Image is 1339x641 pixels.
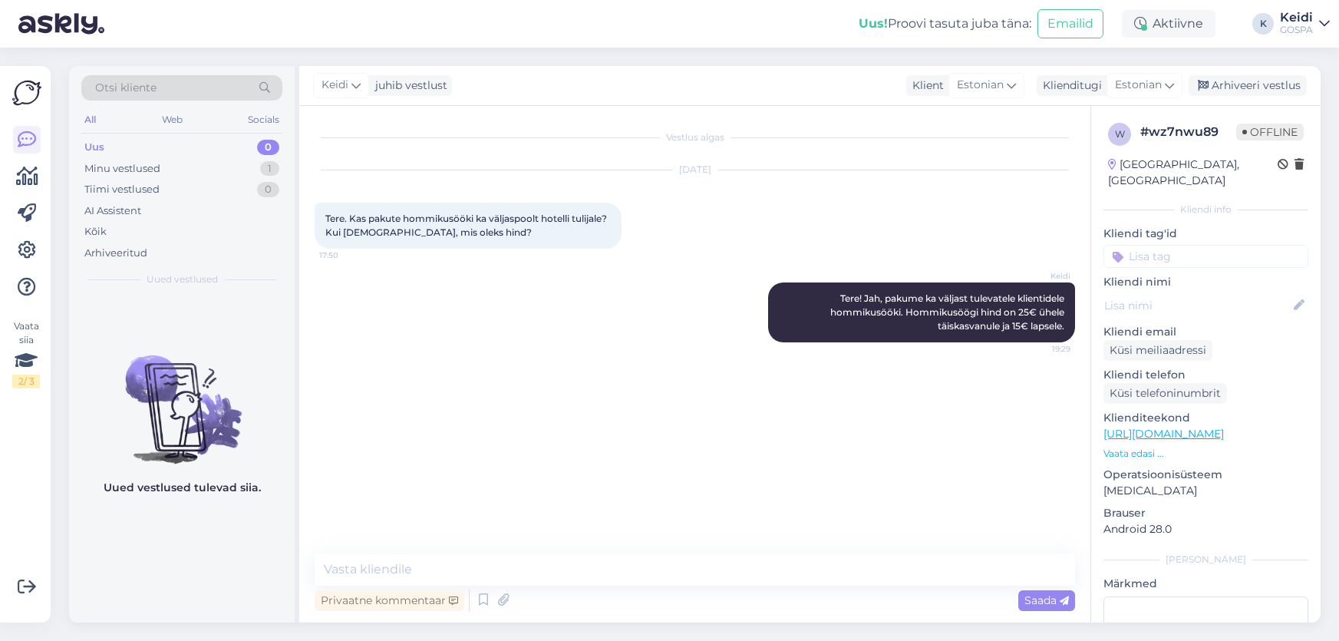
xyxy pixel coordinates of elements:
div: 2 / 3 [12,375,40,388]
span: Estonian [957,77,1004,94]
div: Küsi telefoninumbrit [1103,383,1227,404]
div: Arhiveeritud [84,246,147,261]
span: Tere. Kas pakute hommikusööki ka väljaspoolt hotelli tulijale? Kui [DEMOGRAPHIC_DATA], mis oleks ... [325,213,609,238]
div: Privaatne kommentaar [315,590,464,611]
input: Lisa tag [1103,245,1308,268]
div: [PERSON_NAME] [1103,553,1308,567]
input: Lisa nimi [1104,297,1291,314]
span: 19:29 [1013,343,1070,355]
p: Märkmed [1103,576,1308,592]
div: All [81,110,99,130]
div: Kliendi info [1103,203,1308,216]
div: AI Assistent [84,203,141,219]
div: [DATE] [315,163,1075,177]
div: # wz7nwu89 [1140,123,1236,141]
span: w [1115,128,1125,140]
p: Operatsioonisüsteem [1103,467,1308,483]
div: juhib vestlust [369,78,447,94]
p: [MEDICAL_DATA] [1103,483,1308,499]
p: Brauser [1103,505,1308,521]
div: Küsi meiliaadressi [1103,340,1212,361]
div: Keidi [1280,12,1313,24]
div: GOSPA [1280,24,1313,36]
p: Kliendi nimi [1103,274,1308,290]
p: Kliendi email [1103,324,1308,340]
p: Uued vestlused tulevad siia. [104,480,261,496]
div: [GEOGRAPHIC_DATA], [GEOGRAPHIC_DATA] [1108,157,1278,189]
p: Android 28.0 [1103,521,1308,537]
span: Keidi [1013,270,1070,282]
div: Uus [84,140,104,155]
span: Tere! Jah, pakume ka väljast tulevatele klientidele hommikusööki. Hommikusöögi hind on 25€ ühele ... [830,292,1067,332]
button: Emailid [1037,9,1103,38]
div: Socials [245,110,282,130]
div: Klienditugi [1037,78,1102,94]
img: No chats [69,328,295,466]
div: Tiimi vestlused [84,182,160,197]
p: Kliendi telefon [1103,367,1308,383]
div: Aktiivne [1122,10,1215,38]
p: Vaata edasi ... [1103,447,1308,461]
div: Web [159,110,186,130]
a: [URL][DOMAIN_NAME] [1103,427,1224,441]
div: Klient [906,78,944,94]
p: Kliendi tag'id [1103,226,1308,242]
span: Uued vestlused [147,273,218,286]
div: K [1252,13,1274,35]
div: 1 [260,161,279,177]
div: Minu vestlused [84,161,160,177]
span: 17:50 [319,249,377,261]
p: Klienditeekond [1103,410,1308,426]
span: Offline [1236,124,1304,140]
span: Keidi [322,77,348,94]
span: Saada [1024,593,1069,607]
div: Vaata siia [12,319,40,388]
div: Kõik [84,224,107,240]
div: Vestlus algas [315,131,1075,144]
b: Uus! [859,16,888,31]
img: Askly Logo [12,78,41,107]
a: KeidiGOSPA [1280,12,1330,36]
span: Otsi kliente [95,80,157,96]
div: 0 [257,140,279,155]
div: Arhiveeri vestlus [1189,75,1307,96]
div: 0 [257,182,279,197]
div: Proovi tasuta juba täna: [859,15,1031,33]
span: Estonian [1115,77,1162,94]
